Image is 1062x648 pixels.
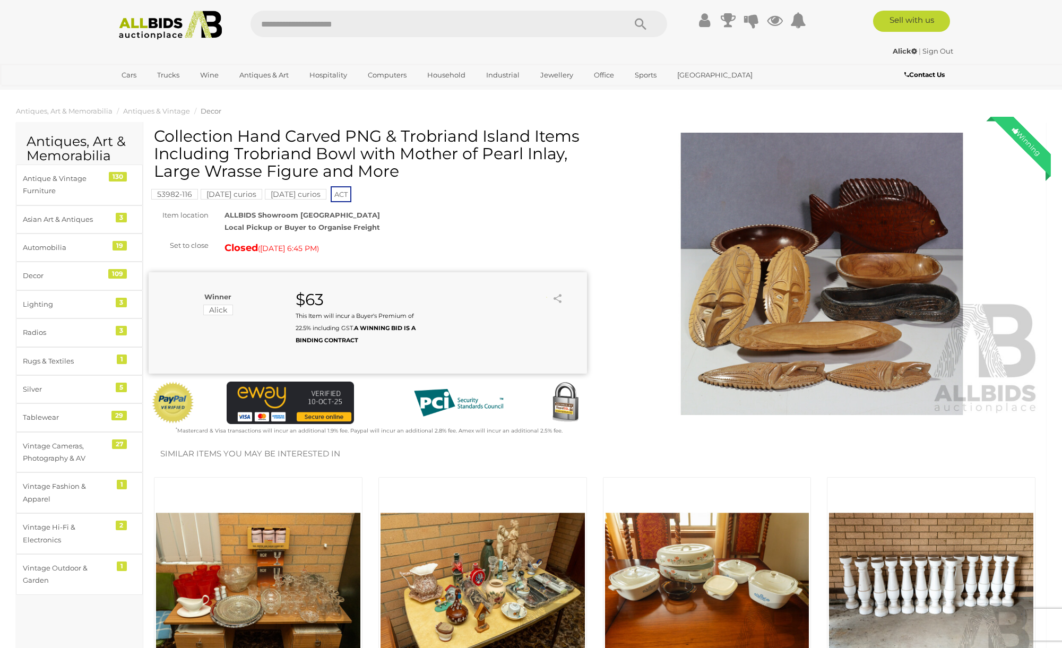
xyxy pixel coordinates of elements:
div: 3 [116,298,127,307]
a: [GEOGRAPHIC_DATA] [670,66,759,84]
a: Contact Us [904,69,947,81]
a: Cars [115,66,143,84]
small: Mastercard & Visa transactions will incur an additional 1.9% fee. Paypal will incur an additional... [176,427,563,434]
img: Official PayPal Seal [151,382,195,424]
span: [DATE] 6:45 PM [260,244,317,253]
mark: [DATE] curios [201,189,262,200]
div: 5 [116,383,127,392]
mark: 53982-116 [151,189,198,200]
div: 29 [111,411,127,420]
a: Antiques & Vintage [123,107,190,115]
a: Lighting 3 [16,290,143,318]
span: | [919,47,921,55]
a: [DATE] curios [265,190,326,198]
a: Alick [893,47,919,55]
div: 3 [116,213,127,222]
div: Radios [23,326,110,339]
div: Rugs & Textiles [23,355,110,367]
div: 1 [117,355,127,364]
strong: $63 [296,290,324,309]
div: Set to close [141,239,217,252]
strong: Alick [893,47,917,55]
div: Asian Art & Antiques [23,213,110,226]
div: Antique & Vintage Furniture [23,172,110,197]
a: Computers [361,66,413,84]
strong: Closed [225,242,258,254]
div: Vintage Cameras, Photography & AV [23,440,110,465]
a: Decor [201,107,221,115]
div: Lighting [23,298,110,310]
div: Vintage Outdoor & Garden [23,562,110,587]
div: 2 [116,521,127,530]
img: PCI DSS compliant [405,382,512,424]
a: Tablewear 29 [16,403,143,431]
div: Decor [23,270,110,282]
strong: Local Pickup or Buyer to Organise Freight [225,223,380,231]
div: 27 [112,439,127,449]
h1: Collection Hand Carved PNG & Trobriand Island Items Including Trobriand Bowl with Mother of Pearl... [154,127,584,180]
div: 1 [117,480,127,489]
a: Sports [628,66,663,84]
a: Industrial [479,66,526,84]
div: Winning [1002,117,1051,166]
img: Secured by Rapid SSL [544,382,586,424]
mark: Alick [203,305,233,315]
a: Silver 5 [16,375,143,403]
a: Sell with us [873,11,950,32]
div: Automobilia [23,241,110,254]
a: Asian Art & Antiques 3 [16,205,143,234]
span: ( ) [258,244,319,253]
h2: Antiques, Art & Memorabilia [27,134,132,163]
span: ACT [331,186,351,202]
div: Item location [141,209,217,221]
div: Vintage Hi-Fi & Electronics [23,521,110,546]
h2: Similar items you may be interested in [160,450,1029,459]
button: Search [614,11,667,37]
a: Antiques & Art [232,66,296,84]
a: Jewellery [533,66,580,84]
img: Collection Hand Carved PNG & Trobriand Island Items Including Trobriand Bowl with Mother of Pearl... [603,133,1041,415]
a: 53982-116 [151,190,198,198]
a: Vintage Hi-Fi & Electronics 2 [16,513,143,554]
div: Vintage Fashion & Apparel [23,480,110,505]
a: Trucks [150,66,186,84]
div: 19 [113,241,127,250]
a: Vintage Cameras, Photography & AV 27 [16,432,143,473]
b: Contact Us [904,71,945,79]
a: Vintage Fashion & Apparel 1 [16,472,143,513]
div: Tablewear [23,411,110,424]
a: Decor 109 [16,262,143,290]
div: 109 [108,269,127,279]
strong: ALLBIDS Showroom [GEOGRAPHIC_DATA] [225,211,380,219]
a: Office [587,66,621,84]
a: Household [420,66,472,84]
a: Automobilia 19 [16,234,143,262]
div: 1 [117,561,127,571]
a: [DATE] curios [201,190,262,198]
a: Sign Out [922,47,953,55]
b: A WINNING BID IS A BINDING CONTRACT [296,324,416,344]
a: Radios 3 [16,318,143,347]
div: 130 [109,172,127,182]
a: Wine [193,66,226,84]
a: Rugs & Textiles 1 [16,347,143,375]
img: eWAY Payment Gateway [227,382,354,424]
a: Antique & Vintage Furniture 130 [16,165,143,205]
a: Antiques, Art & Memorabilia [16,107,113,115]
div: 3 [116,326,127,335]
mark: [DATE] curios [265,189,326,200]
a: Hospitality [303,66,354,84]
b: Winner [204,292,231,301]
li: Unwatch this item [537,292,548,303]
a: Vintage Outdoor & Garden 1 [16,554,143,595]
img: Allbids.com.au [113,11,228,40]
small: This Item will incur a Buyer's Premium of 22.5% including GST. [296,312,416,344]
div: Silver [23,383,110,395]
